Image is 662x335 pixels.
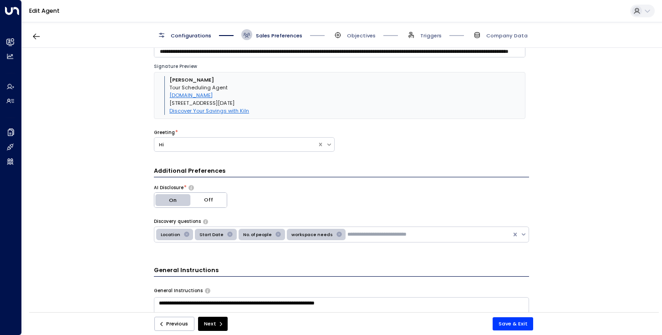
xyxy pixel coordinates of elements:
[256,32,302,39] span: Sales Preferences
[154,129,175,136] label: Greeting
[154,166,529,177] h3: Additional Preferences
[154,266,529,276] h3: General Instructions
[198,317,228,331] button: Next
[171,32,211,39] span: Configurations
[273,230,283,239] div: Remove No. of people
[29,7,60,15] a: Edit Agent
[182,230,192,239] div: Remove Location
[159,141,313,149] div: Hi
[154,63,525,70] div: Signature Preview
[205,288,210,293] button: Provide any specific instructions you want the agent to follow when responding to leads. This app...
[154,288,203,294] label: General Instructions
[169,84,228,91] span: Tour Scheduling Agent
[493,317,534,330] button: Save & Exit
[154,317,194,331] button: Previous
[225,230,235,239] div: Remove Start Date
[240,230,273,239] div: No. of people
[190,193,227,207] button: Off
[154,218,201,225] label: Discovery questions
[154,193,191,207] button: On
[158,230,182,239] div: Location
[347,32,376,39] span: Objectives
[334,230,344,239] div: Remove workspace needs
[154,192,227,208] div: Platform
[169,92,213,99] a: [DOMAIN_NAME]
[169,107,249,115] a: Discover Your Savings with Kiln
[197,230,225,239] div: Start Date
[169,107,249,114] span: Discover Your Savings with Kiln
[154,185,183,191] label: AI Disclosure
[188,185,194,190] button: Choose whether the agent should proactively disclose its AI nature in communications or only reve...
[169,76,214,83] strong: [PERSON_NAME]
[420,32,442,39] span: Triggers
[169,99,234,107] span: [STREET_ADDRESS][DATE]
[486,32,528,39] span: Company Data
[289,230,334,239] div: workspace needs
[203,219,208,224] button: Select the types of questions the agent should use to engage leads in initial emails. These help ...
